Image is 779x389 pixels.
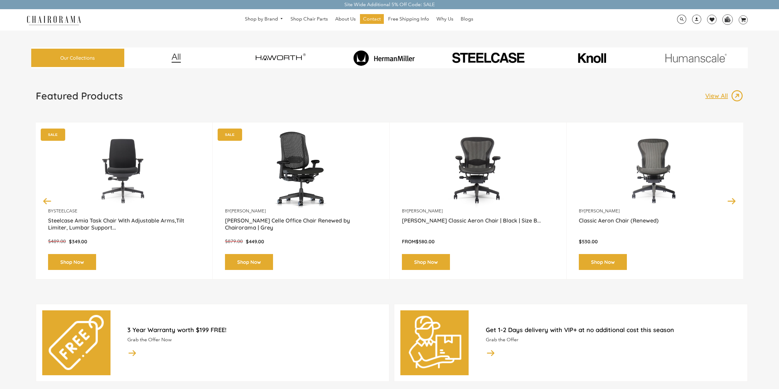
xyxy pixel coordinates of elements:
[458,14,476,24] a: Blogs
[402,208,554,214] p: by
[237,47,323,69] img: image_7_14f0750b-d084-457f-979a-a1ab9f6582c4.png
[42,196,53,206] button: Previous
[402,132,554,208] img: Herman Miller Classic Aeron Chair | Black | Size B (Renewed) - chairorama
[110,14,608,25] nav: DesktopNavigation
[402,217,554,232] a: [PERSON_NAME] Classic Aeron Chair | Black | Size B...
[579,217,731,232] a: Classic Aeron Chair (Renewed)
[402,254,450,270] a: Shop Now
[225,217,377,232] a: [PERSON_NAME] Celle Office Chair Renewed by Chairorama | Grey
[127,337,383,343] p: Grab the Offer Now
[723,15,732,24] img: WhatsApp_Image_2024-07-12_at_16.23.01.webp
[579,254,627,270] a: Shop Now
[54,208,77,214] a: Steelcase
[653,53,739,62] img: image_11.png
[726,196,737,206] button: Next
[579,238,598,245] span: $530.00
[705,90,743,102] a: View All
[407,315,462,370] img: delivery-man.png
[335,16,356,22] span: About Us
[332,14,359,24] a: About Us
[579,208,731,214] p: by
[731,90,743,102] img: image_13.png
[48,217,200,232] a: Steelcase Amia Task Chair With Adjustable Arms,Tilt Limiter, Lumbar Support...
[287,14,331,24] a: Shop Chair Parts
[225,238,243,244] span: $879.00
[438,51,538,65] img: PHOTO-2024-07-09-00-53-10-removebg-preview.png
[388,16,429,22] span: Free Shipping Info
[69,238,87,245] span: $349.00
[564,52,620,64] img: image_10_1.png
[159,53,193,63] img: image_12.png
[360,14,384,24] a: Contact
[436,16,453,22] span: Why Us
[36,90,123,102] h1: Featured Products
[385,14,432,24] a: Free Shipping Info
[48,238,66,244] span: $489.00
[579,132,731,208] img: Classic Aeron Chair (Renewed) - chairorama
[127,348,137,358] img: image_14.png
[584,208,620,214] a: [PERSON_NAME]
[363,16,381,22] span: Contact
[579,132,731,208] a: Classic Aeron Chair (Renewed) - chairorama Classic Aeron Chair (Renewed) - chairorama
[23,15,84,25] img: chairorama
[433,14,456,24] a: Why Us
[461,16,473,22] span: Blogs
[407,208,443,214] a: [PERSON_NAME]
[49,315,104,370] img: free.png
[225,133,234,137] text: SALE
[48,132,200,208] a: Amia Chair by chairorama.com Renewed Amia Chair chairorama.com
[225,254,273,270] a: Shop Now
[127,326,383,334] h2: 3 Year Warranty worth $199 FREE!
[486,326,741,334] h2: Get 1-2 Days delivery with VIP+ at no additional cost this season
[225,132,377,208] a: Herman Miller Celle Office Chair Renewed by Chairorama | Grey - chairorama Herman Miller Celle Of...
[246,238,264,245] span: $449.00
[48,132,200,208] img: Amia Chair by chairorama.com
[486,348,496,358] img: image_14.png
[48,254,96,270] a: Shop Now
[705,92,731,100] p: View All
[402,238,554,245] p: From
[341,50,427,66] img: image_8_173eb7e0-7579-41b4-bc8e-4ba0b8ba93e8.png
[48,208,200,214] p: by
[230,208,266,214] a: [PERSON_NAME]
[290,16,328,22] span: Shop Chair Parts
[36,90,123,107] a: Featured Products
[225,132,377,208] img: Herman Miller Celle Office Chair Renewed by Chairorama | Grey - chairorama
[242,14,287,24] a: Shop by Brand
[48,133,58,137] text: SALE
[416,238,435,245] span: $580.00
[402,132,554,208] a: Herman Miller Classic Aeron Chair | Black | Size B (Renewed) - chairorama Herman Miller Classic A...
[31,49,124,67] a: Our Collections
[486,337,741,343] p: Grab the Offer
[225,208,377,214] p: by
